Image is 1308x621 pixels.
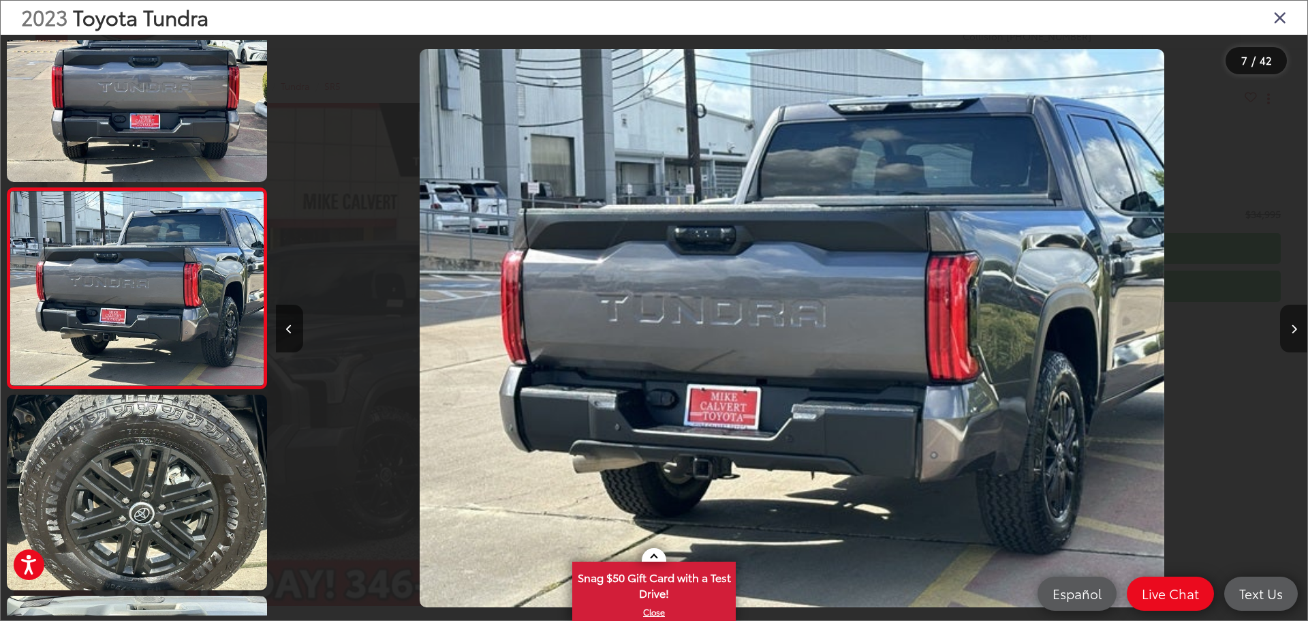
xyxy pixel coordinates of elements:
[1260,52,1272,67] span: 42
[1232,585,1290,602] span: Text Us
[1224,577,1298,611] a: Text Us
[1273,8,1287,26] i: Close gallery
[1038,577,1117,611] a: Español
[1250,56,1257,65] span: /
[73,2,208,31] span: Toyota Tundra
[574,563,734,605] span: Snag $50 Gift Card with a Test Drive!
[1046,585,1108,602] span: Español
[1127,577,1214,611] a: Live Chat
[21,2,67,31] span: 2023
[420,49,1164,608] img: 2023 Toyota Tundra SR5
[1241,52,1247,67] span: 7
[4,393,269,592] img: 2023 Toyota Tundra SR5
[276,305,303,352] button: Previous image
[1135,585,1206,602] span: Live Chat
[276,49,1307,608] div: 2023 Toyota Tundra SR5 6
[7,192,266,385] img: 2023 Toyota Tundra SR5
[1280,305,1307,352] button: Next image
